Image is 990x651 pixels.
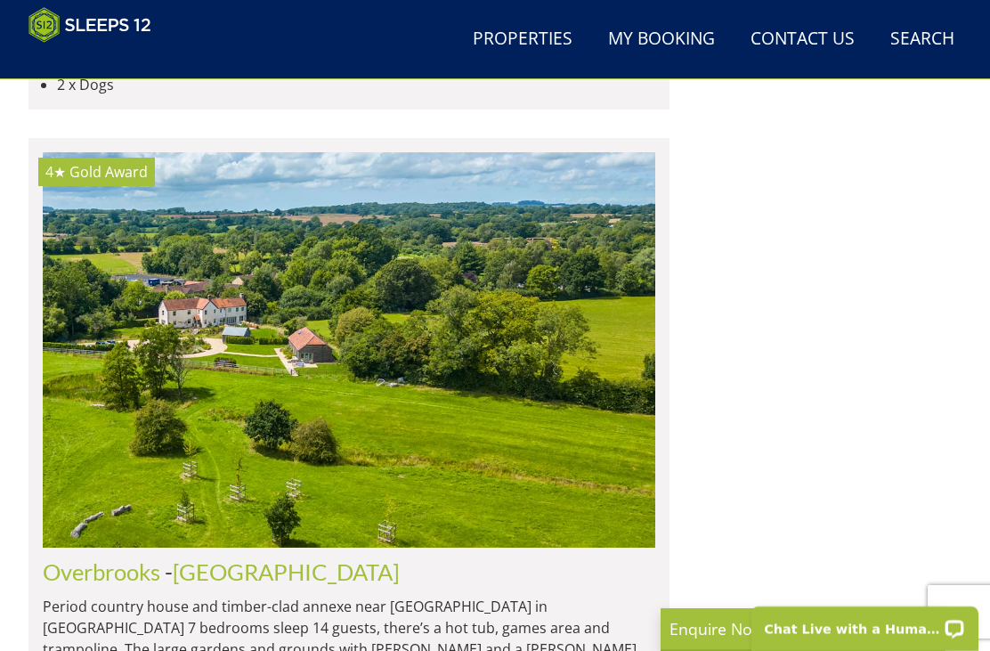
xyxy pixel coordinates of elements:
[743,20,862,60] a: Contact Us
[69,162,148,182] span: Overbrooks has been awarded a Gold Award by Visit England
[20,53,207,69] iframe: Customer reviews powered by Trustpilot
[165,558,400,585] span: -
[669,617,937,640] p: Enquire Now
[173,558,400,585] a: [GEOGRAPHIC_DATA]
[45,162,66,182] span: Overbrooks has a 4 star rating under the Quality in Tourism Scheme
[601,20,722,60] a: My Booking
[28,7,151,43] img: Sleeps 12
[740,595,990,651] iframe: LiveChat chat widget
[57,74,655,95] li: 2 x Dogs
[43,152,655,548] a: 4★ Gold Award
[883,20,962,60] a: Search
[43,558,160,585] a: Overbrooks
[466,20,580,60] a: Properties
[43,152,655,548] img: overbrooks-somerset-holiday-accommodation-home-sleeping-13.original.jpg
